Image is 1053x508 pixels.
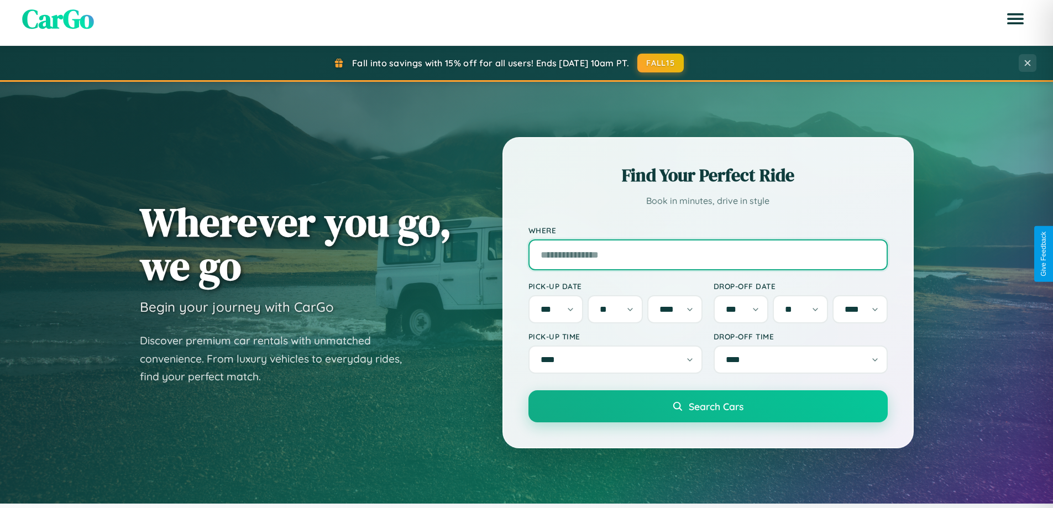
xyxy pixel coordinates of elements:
p: Book in minutes, drive in style [528,193,888,209]
label: Pick-up Date [528,281,703,291]
span: CarGo [22,1,94,37]
div: Give Feedback [1040,232,1047,276]
label: Where [528,226,888,235]
label: Drop-off Date [714,281,888,291]
button: Open menu [1000,3,1031,34]
p: Discover premium car rentals with unmatched convenience. From luxury vehicles to everyday rides, ... [140,332,416,386]
h2: Find Your Perfect Ride [528,163,888,187]
h1: Wherever you go, we go [140,200,452,287]
h3: Begin your journey with CarGo [140,298,334,315]
label: Drop-off Time [714,332,888,341]
button: FALL15 [637,54,684,72]
label: Pick-up Time [528,332,703,341]
span: Fall into savings with 15% off for all users! Ends [DATE] 10am PT. [352,57,629,69]
span: Search Cars [689,400,743,412]
button: Search Cars [528,390,888,422]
